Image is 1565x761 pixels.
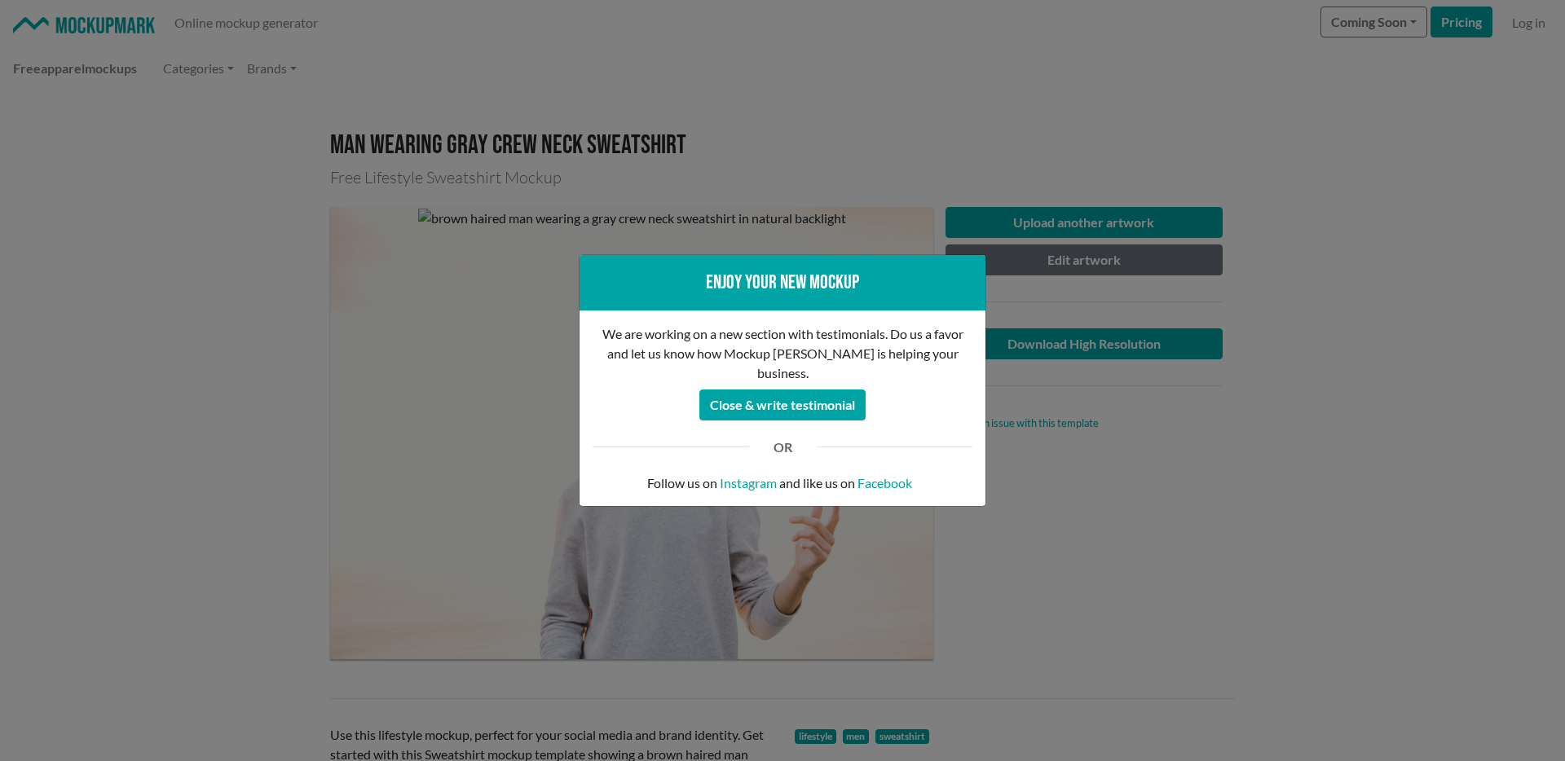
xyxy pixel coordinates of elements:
a: Facebook [857,473,912,493]
p: We are working on a new section with testimonials. Do us a favor and let us know how Mockup [PERS... [593,324,972,383]
a: Instagram [720,473,777,493]
div: Enjoy your new mockup [593,268,972,297]
div: OR [761,438,805,457]
p: Follow us on and like us on [593,473,972,493]
button: Close & write testimonial [699,389,866,420]
a: Close & write testimonial [699,392,866,407]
